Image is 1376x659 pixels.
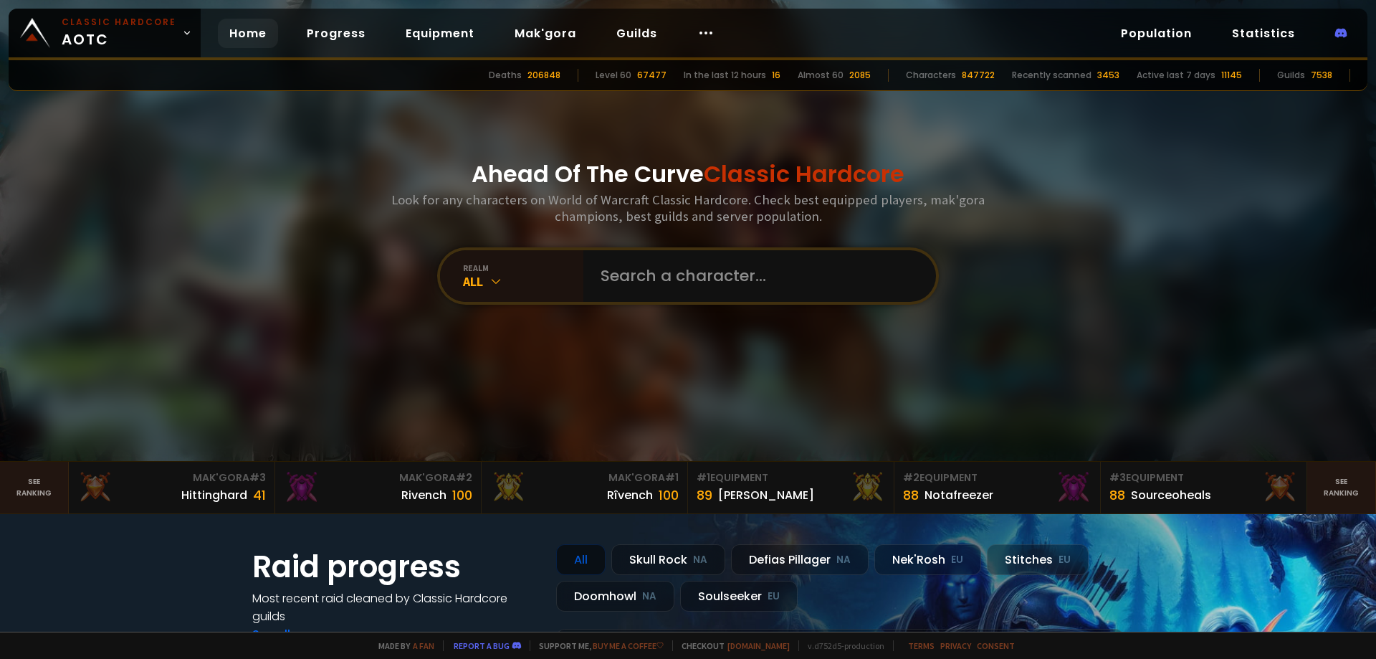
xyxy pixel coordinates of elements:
a: Consent [977,640,1015,651]
div: Hittinghard [181,486,247,504]
div: Skull Rock [611,544,725,575]
span: # 3 [249,470,266,485]
div: Defias Pillager [731,544,869,575]
div: Rîvench [607,486,653,504]
span: v. d752d5 - production [798,640,884,651]
a: Progress [295,19,377,48]
span: Support me, [530,640,664,651]
a: Guilds [605,19,669,48]
span: # 1 [665,470,679,485]
div: In the last 12 hours [684,69,766,82]
small: NA [642,589,656,604]
a: Mak'Gora#3Hittinghard41 [69,462,275,513]
div: Active last 7 days [1137,69,1215,82]
div: Equipment [697,470,885,485]
small: EU [951,553,963,567]
div: 89 [697,485,712,505]
div: 7538 [1311,69,1332,82]
div: 3453 [1097,69,1119,82]
div: Soulseeker [680,581,798,612]
div: realm [463,262,583,273]
div: Stitches [987,544,1089,575]
a: Statistics [1220,19,1306,48]
input: Search a character... [592,250,919,302]
div: 847722 [962,69,995,82]
small: Classic Hardcore [62,16,176,29]
small: EU [1059,553,1071,567]
a: Equipment [394,19,486,48]
a: [DOMAIN_NAME] [727,640,790,651]
div: Guilds [1277,69,1305,82]
h3: Look for any characters on World of Warcraft Classic Hardcore. Check best equipped players, mak'g... [386,191,990,224]
div: Mak'Gora [284,470,472,485]
div: Notafreezer [924,486,993,504]
a: Home [218,19,278,48]
span: # 2 [903,470,919,485]
h1: Ahead Of The Curve [472,157,904,191]
div: Level 60 [596,69,631,82]
div: Sourceoheals [1131,486,1211,504]
a: Mak'Gora#1Rîvench100 [482,462,688,513]
span: # 3 [1109,470,1126,485]
div: 206848 [527,69,560,82]
div: All [556,544,606,575]
span: AOTC [62,16,176,50]
a: a fan [413,640,434,651]
a: Terms [908,640,935,651]
small: NA [836,553,851,567]
div: Characters [906,69,956,82]
div: Mak'Gora [490,470,679,485]
div: 11145 [1221,69,1242,82]
div: Deaths [489,69,522,82]
div: Doomhowl [556,581,674,612]
div: [PERSON_NAME] [718,486,814,504]
a: Classic HardcoreAOTC [9,9,201,57]
small: EU [768,589,780,604]
a: #1Equipment89[PERSON_NAME] [688,462,894,513]
div: 2085 [849,69,871,82]
div: Equipment [903,470,1091,485]
div: 100 [659,485,679,505]
div: 88 [903,485,919,505]
div: Equipment [1109,470,1298,485]
span: Made by [370,640,434,651]
div: Mak'Gora [77,470,266,485]
div: Rivench [401,486,446,504]
div: 16 [772,69,780,82]
div: 88 [1109,485,1125,505]
span: # 1 [697,470,710,485]
h1: Raid progress [252,544,539,589]
div: 100 [452,485,472,505]
a: Mak'Gora#2Rivench100 [275,462,482,513]
div: All [463,273,583,290]
small: NA [693,553,707,567]
div: Almost 60 [798,69,844,82]
div: 41 [253,485,266,505]
div: Nek'Rosh [874,544,981,575]
div: 67477 [637,69,666,82]
a: #3Equipment88Sourceoheals [1101,462,1307,513]
a: #2Equipment88Notafreezer [894,462,1101,513]
span: Checkout [672,640,790,651]
a: Seeranking [1307,462,1376,513]
span: # 2 [456,470,472,485]
a: Population [1109,19,1203,48]
span: Classic Hardcore [704,158,904,190]
a: Buy me a coffee [593,640,664,651]
a: Mak'gora [503,19,588,48]
a: See all progress [252,626,345,643]
div: Recently scanned [1012,69,1091,82]
a: Report a bug [454,640,510,651]
h4: Most recent raid cleaned by Classic Hardcore guilds [252,589,539,625]
a: Privacy [940,640,971,651]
